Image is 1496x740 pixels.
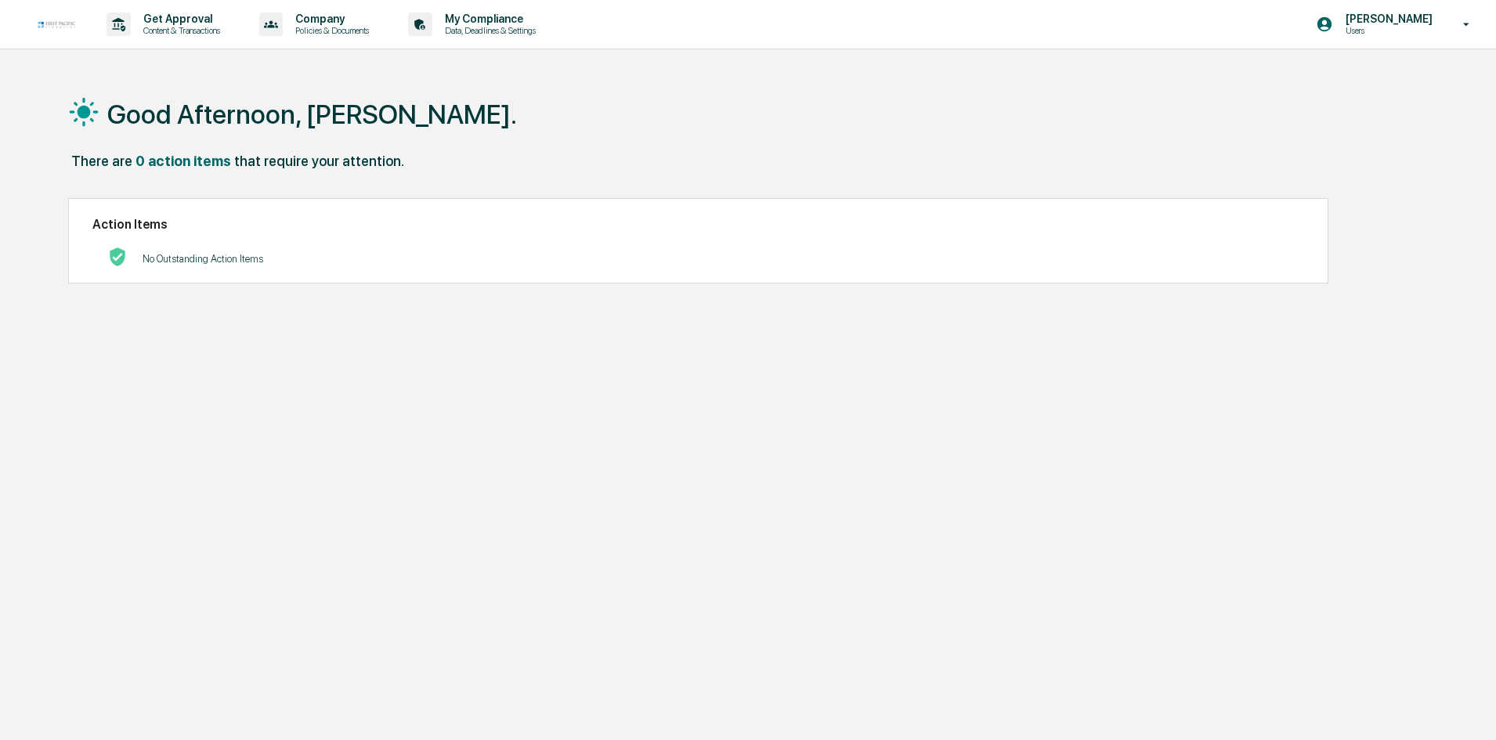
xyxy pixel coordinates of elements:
[131,25,228,36] p: Content & Transactions
[432,13,544,25] p: My Compliance
[432,25,544,36] p: Data, Deadlines & Settings
[38,20,75,27] img: logo
[131,13,228,25] p: Get Approval
[283,25,377,36] p: Policies & Documents
[92,217,1304,232] h2: Action Items
[108,247,127,266] img: No Actions logo
[136,153,231,169] div: 0 action items
[107,99,517,130] h1: Good Afternoon, [PERSON_NAME].
[1333,25,1440,36] p: Users
[143,253,263,265] p: No Outstanding Action Items
[1333,13,1440,25] p: [PERSON_NAME]
[71,153,132,169] div: There are
[283,13,377,25] p: Company
[234,153,404,169] div: that require your attention.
